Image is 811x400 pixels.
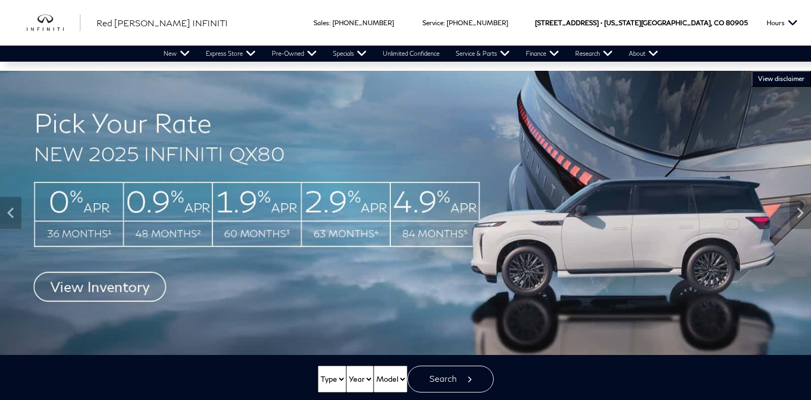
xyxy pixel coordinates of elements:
a: Specials [325,46,375,62]
nav: Main Navigation [155,46,666,62]
span: Sales [314,19,329,27]
a: [PHONE_NUMBER] [447,19,508,27]
select: Vehicle Model [374,366,407,392]
span: Service [422,19,443,27]
button: VIEW DISCLAIMER [752,71,811,87]
span: VIEW DISCLAIMER [758,75,805,83]
span: : [443,19,445,27]
a: infiniti [27,14,80,32]
a: [STREET_ADDRESS] • [US_STATE][GEOGRAPHIC_DATA], CO 80905 [535,19,748,27]
span: Red [PERSON_NAME] INFINITI [96,18,228,28]
a: Research [567,46,621,62]
a: New [155,46,198,62]
a: Red [PERSON_NAME] INFINITI [96,17,228,29]
a: Unlimited Confidence [375,46,448,62]
button: Search [407,366,494,392]
a: Finance [518,46,567,62]
a: Express Store [198,46,264,62]
a: About [621,46,666,62]
a: [PHONE_NUMBER] [332,19,394,27]
select: Vehicle Year [346,366,374,392]
select: Vehicle Type [318,366,346,392]
a: Service & Parts [448,46,518,62]
img: INFINITI [27,14,80,32]
span: : [329,19,331,27]
a: Pre-Owned [264,46,325,62]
